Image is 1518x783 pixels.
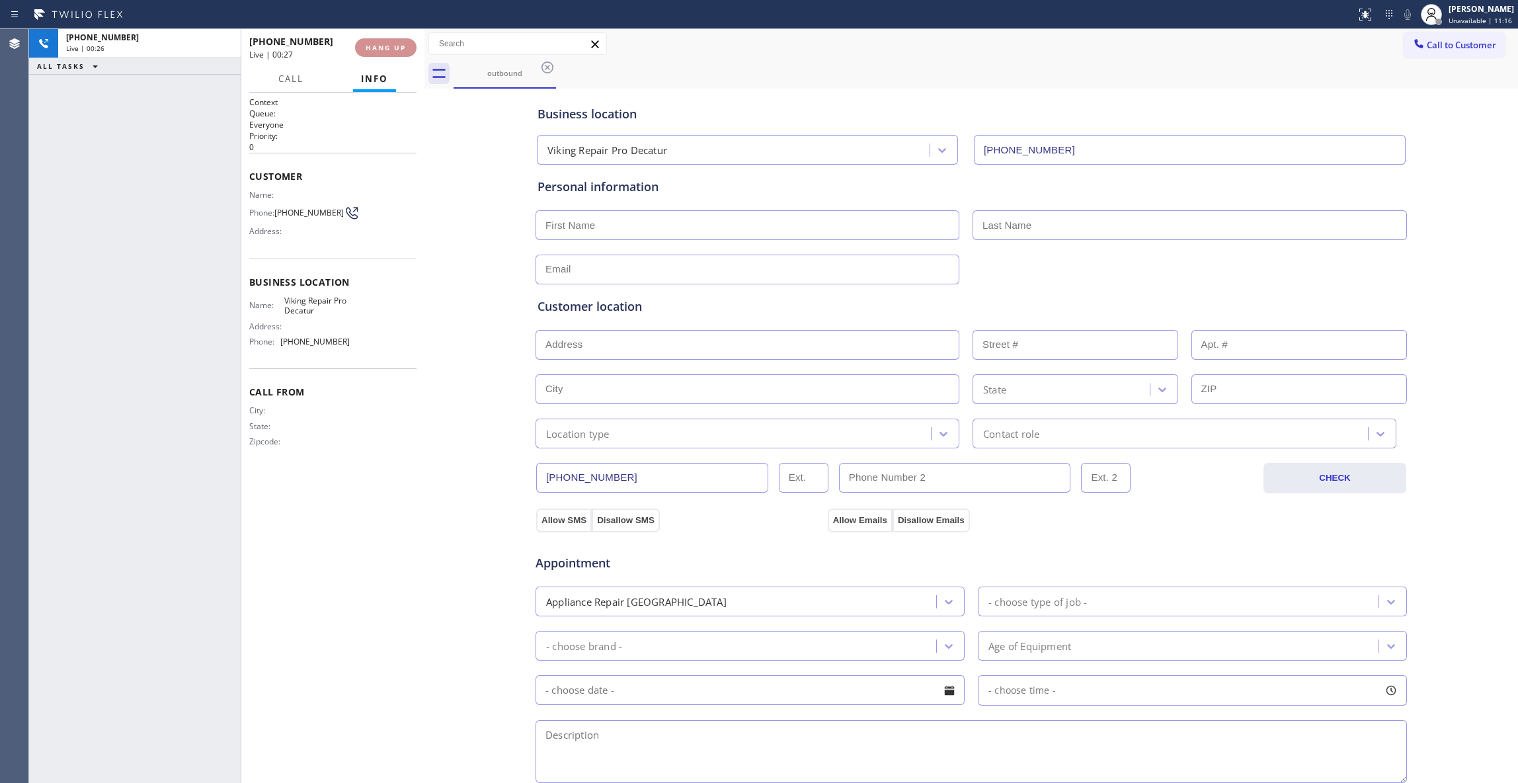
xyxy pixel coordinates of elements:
[536,509,592,532] button: Allow SMS
[249,337,280,347] span: Phone:
[779,463,828,493] input: Ext.
[538,298,1405,315] div: Customer location
[592,509,660,532] button: Disallow SMS
[546,594,727,609] div: Appliance Repair [GEOGRAPHIC_DATA]
[536,463,768,493] input: Phone Number
[249,170,417,183] span: Customer
[280,337,350,347] span: [PHONE_NUMBER]
[366,43,406,52] span: HANG UP
[536,210,959,240] input: First Name
[270,66,311,92] button: Call
[249,226,284,236] span: Address:
[1263,463,1406,493] button: CHECK
[355,38,417,57] button: HANG UP
[37,62,85,71] span: ALL TASKS
[66,32,139,43] span: [PHONE_NUMBER]
[249,142,417,153] p: 0
[1081,463,1131,493] input: Ext. 2
[546,638,622,653] div: - choose brand -
[361,73,388,85] span: Info
[353,66,396,92] button: Info
[249,190,284,200] span: Name:
[66,44,104,53] span: Live | 00:26
[839,463,1071,493] input: Phone Number 2
[988,638,1071,653] div: Age of Equipment
[429,33,606,54] input: Search
[536,554,824,572] span: Appointment
[983,426,1039,441] div: Contact role
[547,143,667,158] div: Viking Repair Pro Decatur
[1398,5,1417,24] button: Mute
[538,178,1405,196] div: Personal information
[974,135,1406,165] input: Phone Number
[455,68,555,78] div: outbound
[284,296,350,316] span: Viking Repair Pro Decatur
[988,684,1056,696] span: - choose time -
[893,509,970,532] button: Disallow Emails
[249,276,417,288] span: Business location
[983,382,1006,397] div: State
[988,594,1087,609] div: - choose type of job -
[1449,3,1514,15] div: [PERSON_NAME]
[249,108,417,119] h2: Queue:
[249,97,417,108] h1: Context
[249,130,417,142] h2: Priority:
[274,208,344,218] span: [PHONE_NUMBER]
[278,73,303,85] span: Call
[249,35,333,48] span: [PHONE_NUMBER]
[973,210,1407,240] input: Last Name
[1449,16,1512,25] span: Unavailable | 11:16
[1427,39,1496,51] span: Call to Customer
[249,49,293,60] span: Live | 00:27
[1191,330,1408,360] input: Apt. #
[249,300,284,310] span: Name:
[538,105,1405,123] div: Business location
[536,330,959,360] input: Address
[249,421,284,431] span: State:
[828,509,893,532] button: Allow Emails
[249,405,284,415] span: City:
[536,255,959,284] input: Email
[249,386,417,398] span: Call From
[536,374,959,404] input: City
[249,321,284,331] span: Address:
[29,58,111,74] button: ALL TASKS
[249,119,417,130] p: Everyone
[546,426,610,441] div: Location type
[1404,32,1505,58] button: Call to Customer
[249,436,284,446] span: Zipcode:
[249,208,274,218] span: Phone:
[973,330,1178,360] input: Street #
[536,675,965,705] input: - choose date -
[1191,374,1408,404] input: ZIP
